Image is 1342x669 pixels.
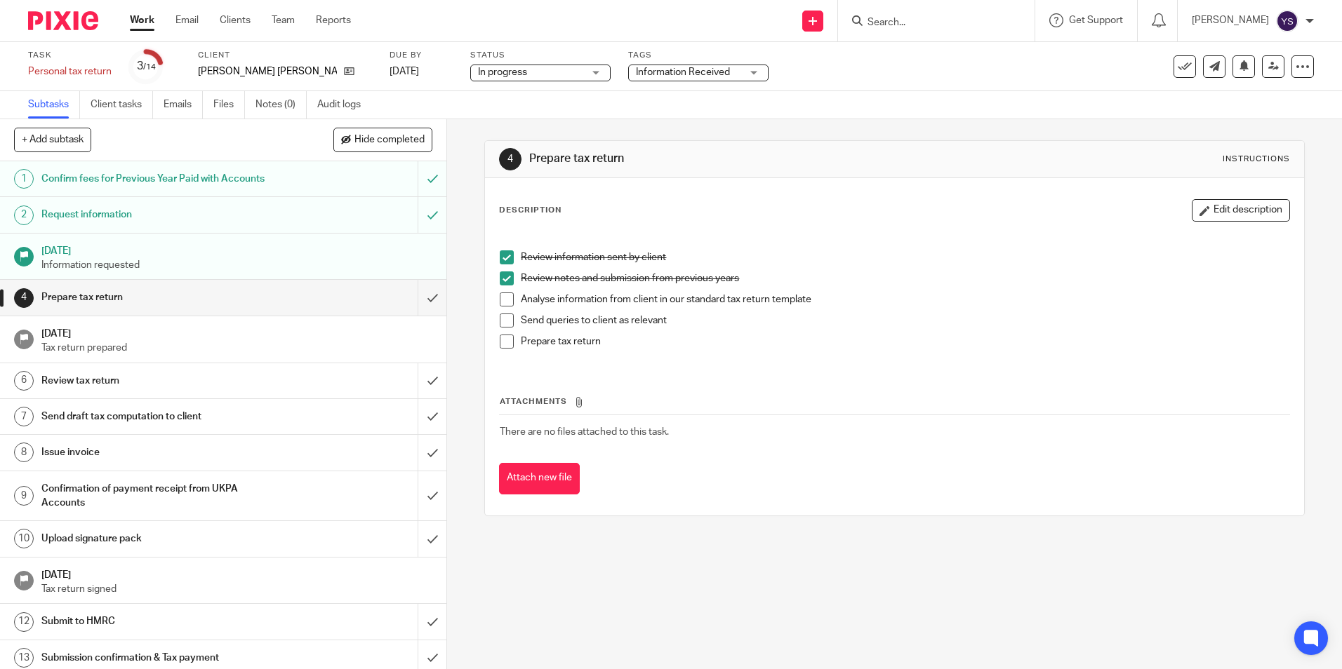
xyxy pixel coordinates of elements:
[1192,13,1269,27] p: [PERSON_NAME]
[390,50,453,61] label: Due by
[41,565,433,582] h1: [DATE]
[272,13,295,27] a: Team
[14,486,34,506] div: 9
[529,151,924,166] h1: Prepare tax return
[316,13,351,27] a: Reports
[521,271,1289,285] p: Review notes and submission from previous years
[175,13,199,27] a: Email
[28,65,112,79] div: Personal tax return
[41,241,433,258] h1: [DATE]
[28,91,80,119] a: Subtasks
[500,398,567,405] span: Attachments
[499,205,562,216] p: Description
[521,250,1289,264] p: Review information sent by client
[198,50,372,61] label: Client
[14,205,34,225] div: 2
[14,288,34,308] div: 4
[14,407,34,426] div: 7
[500,427,669,437] span: There are no files attached to this task.
[866,17,992,29] input: Search
[41,341,433,355] p: Tax return prepared
[41,611,283,632] h1: Submit to HMRC
[1069,15,1123,25] span: Get Support
[137,58,156,74] div: 3
[41,442,283,463] h1: Issue invoice
[390,67,419,76] span: [DATE]
[198,65,337,79] p: [PERSON_NAME] [PERSON_NAME]
[478,67,527,77] span: In progress
[14,442,34,462] div: 8
[333,128,432,151] button: Hide completed
[164,91,203,119] a: Emails
[14,371,34,391] div: 6
[255,91,307,119] a: Notes (0)
[41,258,433,272] p: Information requested
[521,334,1289,349] p: Prepare tax return
[499,463,580,494] button: Attach new file
[41,287,283,308] h1: Prepare tax return
[41,168,283,189] h1: Confirm fees for Previous Year Paid with Accounts
[130,13,154,27] a: Work
[41,647,283,668] h1: Submission confirmation & Tax payment
[14,648,34,668] div: 13
[41,370,283,391] h1: Review tax return
[470,50,611,61] label: Status
[354,135,425,146] span: Hide completed
[91,91,153,119] a: Client tasks
[636,67,730,77] span: Information Received
[41,478,283,514] h1: Confirmation of payment receipt from UKPA Accounts
[41,406,283,427] h1: Send draft tax computation to client
[521,292,1289,306] p: Analyse information from client in our standard tax return template
[143,63,156,71] small: /14
[14,128,91,151] button: + Add subtask
[1192,199,1290,222] button: Edit description
[28,50,112,61] label: Task
[213,91,245,119] a: Files
[41,323,433,341] h1: [DATE]
[41,204,283,225] h1: Request information
[317,91,371,119] a: Audit logs
[521,313,1289,327] p: Send queries to client as relevant
[1223,154,1290,165] div: Instructions
[14,169,34,189] div: 1
[14,529,34,548] div: 10
[14,612,34,632] div: 12
[41,528,283,549] h1: Upload signature pack
[41,582,433,596] p: Tax return signed
[220,13,251,27] a: Clients
[628,50,769,61] label: Tags
[1276,10,1298,32] img: svg%3E
[499,148,521,170] div: 4
[28,11,98,30] img: Pixie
